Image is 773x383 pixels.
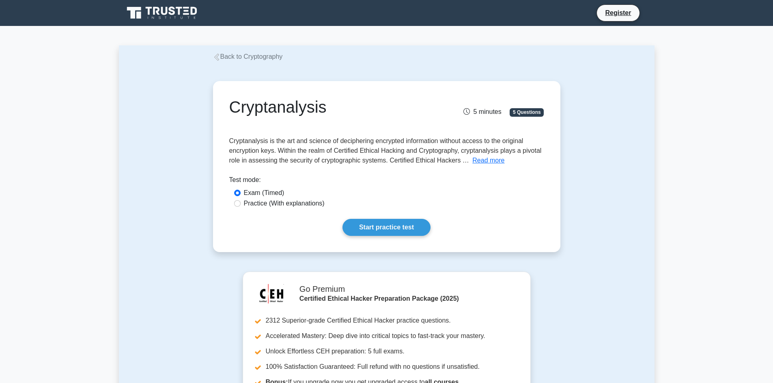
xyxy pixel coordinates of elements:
[229,97,436,117] h1: Cryptanalysis
[342,219,431,236] a: Start practice test
[229,175,544,188] div: Test mode:
[600,8,636,18] a: Register
[463,108,501,115] span: 5 minutes
[244,199,325,208] label: Practice (With explanations)
[510,108,544,116] span: 5 Questions
[213,53,283,60] a: Back to Cryptography
[244,188,284,198] label: Exam (Timed)
[472,156,504,165] button: Read more
[229,137,542,164] span: Cryptanalysis is the art and science of deciphering encrypted information without access to the o...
